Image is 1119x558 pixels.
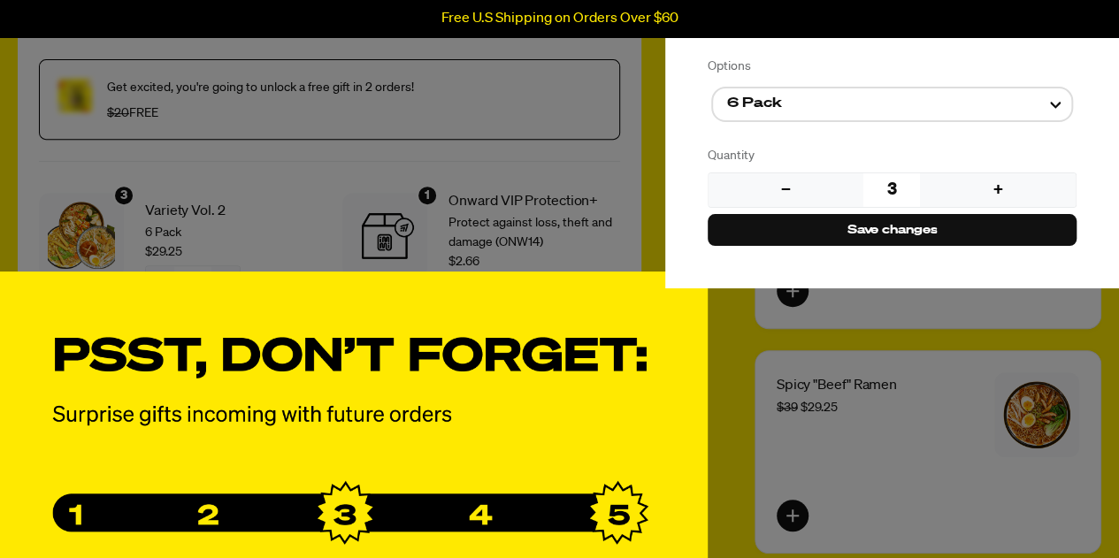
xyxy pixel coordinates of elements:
button: Save changes [708,214,1077,246]
span: 3 [887,178,897,203]
p: Free U.S Shipping on Orders Over $60 [441,11,678,27]
div: Quantity [708,147,1077,165]
div: Options [708,57,1077,76]
span: Save changes [847,220,938,240]
button: Decrease quantity [709,173,864,207]
button: Increase quantity [920,173,1076,207]
div: Adjust quantity of item [708,172,1077,208]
